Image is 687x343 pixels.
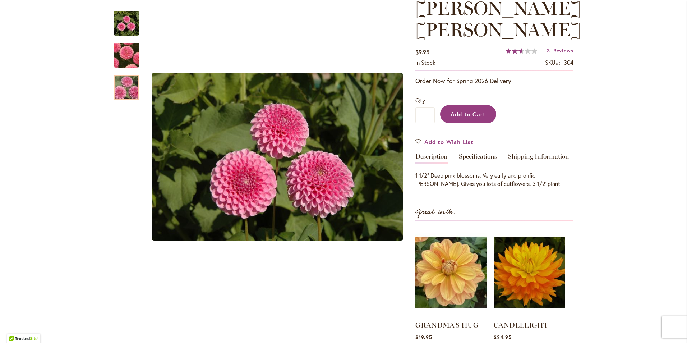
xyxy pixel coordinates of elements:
[494,334,512,340] span: $24.95
[415,59,435,66] span: In stock
[147,4,408,310] div: BETTY ANNEBETTY ANNEBETTY ANNE
[494,321,548,329] a: CANDLELIGHT
[415,171,573,188] div: 1 1/2" Deep pink blossoms. Very early and prolific [PERSON_NAME]. Gives you lots of cutflowers. 3...
[415,77,573,85] p: Order Now for Spring 2026 Delivery
[451,110,486,118] span: Add to Cart
[459,153,497,164] a: Specifications
[147,4,408,310] div: BETTY ANNE
[415,153,448,164] a: Description
[5,317,26,338] iframe: Launch Accessibility Center
[440,105,496,123] button: Add to Cart
[547,47,550,54] span: 3
[424,138,474,146] span: Add to Wish List
[415,206,461,218] strong: Great with...
[564,59,573,67] div: 304
[545,59,561,66] strong: SKU
[415,321,479,329] a: GRANDMA'S HUG
[147,4,441,310] div: Product Images
[415,59,435,67] div: Availability
[114,4,147,36] div: BETTY ANNE
[415,153,573,188] div: Detailed Product Info
[415,228,487,317] img: GRANDMA'S HUG
[508,153,569,164] a: Shipping Information
[114,10,139,36] img: BETTY ANNE
[494,228,565,317] img: CANDLELIGHT
[114,68,139,100] div: BETTY ANNE
[415,96,425,104] span: Qty
[102,31,152,80] img: BETTY ANNE
[415,138,474,146] a: Add to Wish List
[152,73,403,241] img: BETTY ANNE
[415,48,429,56] span: $9.95
[553,47,573,54] span: Reviews
[114,36,147,68] div: BETTY ANNE
[506,48,537,54] div: 53%
[415,334,432,340] span: $19.95
[547,47,573,54] a: 3 Reviews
